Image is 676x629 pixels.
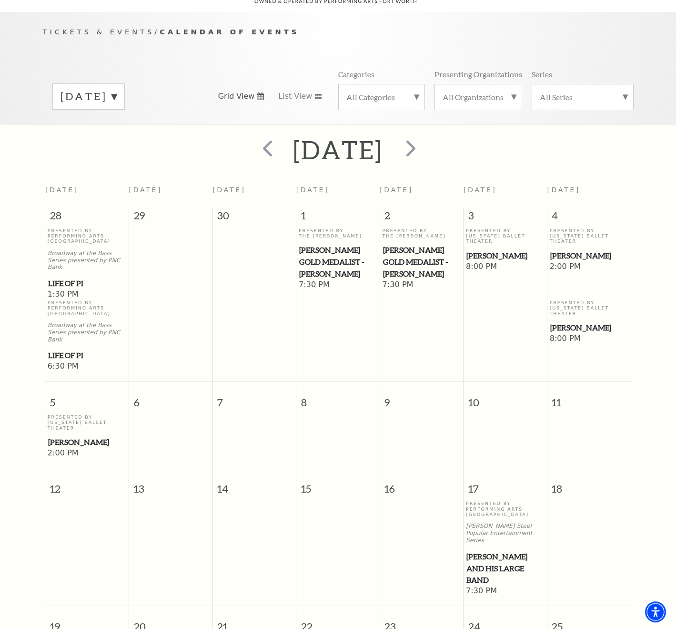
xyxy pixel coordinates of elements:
p: Presented By [US_STATE] Ballet Theater [466,228,545,245]
span: [DATE] [296,186,330,194]
span: 1:30 PM [48,290,127,300]
label: [DATE] [61,90,117,104]
a: Lyle Lovett and his Large Band [466,551,545,587]
span: 14 [213,469,296,502]
span: 2:00 PM [550,262,629,273]
span: [DATE] [547,186,580,194]
span: 6 [129,382,212,415]
a: Cliburn Gold Medalist - Aristo Sham [383,245,461,280]
p: Presented By [US_STATE] Ballet Theater [550,300,629,317]
span: List View [278,92,312,102]
span: 7 [213,382,296,415]
a: Peter Pan [466,250,545,262]
span: [DATE] [380,186,413,194]
span: 6:30 PM [48,362,127,372]
span: 2 [380,209,464,228]
span: 10 [464,382,547,415]
span: Life of Pi [48,278,126,290]
span: 7:30 PM [383,280,461,291]
span: [DATE] [464,186,497,194]
span: 8:00 PM [550,334,629,345]
span: [PERSON_NAME] [550,322,628,334]
a: Cliburn Gold Medalist - Aristo Sham [299,245,377,280]
p: Categories [338,70,374,80]
p: Presented By Performing Arts [GEOGRAPHIC_DATA] [48,228,127,245]
span: [PERSON_NAME] Gold Medalist - [PERSON_NAME] [299,245,377,280]
span: [DATE] [212,186,246,194]
p: Presented By The [PERSON_NAME] [383,228,461,239]
span: 7:30 PM [299,280,377,291]
p: [PERSON_NAME] Steel Popular Entertainment Series [466,523,545,544]
p: Presenting Organizations [434,70,522,80]
span: 9 [380,382,464,415]
p: Broadway at the Bass Series presented by PNC Bank [48,322,127,343]
span: 5 [45,382,129,415]
span: 13 [129,469,212,502]
span: [PERSON_NAME] [550,250,628,262]
p: Presented By The [PERSON_NAME] [299,228,377,239]
span: 1 [296,209,380,228]
button: prev [249,134,284,167]
label: All Organizations [443,93,514,103]
a: Peter Pan [48,437,127,449]
span: Life of Pi [48,350,126,362]
p: Presented By [US_STATE] Ballet Theater [550,228,629,245]
span: 29 [129,209,212,228]
span: [DATE] [129,186,162,194]
span: Tickets & Events [43,28,155,36]
h2: [DATE] [293,135,383,165]
p: Broadway at the Bass Series presented by PNC Bank [48,250,127,271]
span: Grid View [218,92,255,102]
p: Presented By Performing Arts [GEOGRAPHIC_DATA] [48,300,127,317]
span: [DATE] [45,186,79,194]
span: 8 [296,382,380,415]
span: [PERSON_NAME] Gold Medalist - [PERSON_NAME] [383,245,461,280]
span: 28 [45,209,129,228]
a: Peter Pan [550,250,629,262]
span: 3 [464,209,547,228]
span: 16 [380,469,464,502]
span: 11 [547,382,631,415]
span: 18 [547,469,631,502]
p: Presented By Performing Arts [GEOGRAPHIC_DATA] [466,501,545,517]
span: 2:00 PM [48,449,127,459]
span: Calendar of Events [160,28,299,36]
span: 15 [296,469,380,502]
span: 8:00 PM [466,262,545,273]
span: [PERSON_NAME] [48,437,126,449]
span: [PERSON_NAME] [466,250,544,262]
span: 12 [45,469,129,502]
span: 30 [213,209,296,228]
div: Accessibility Menu [645,602,666,623]
span: 4 [547,209,631,228]
p: / [43,27,634,39]
label: All Categories [346,93,417,103]
a: Peter Pan [550,322,629,334]
p: Series [532,70,552,80]
span: 7:30 PM [466,587,545,597]
span: 17 [464,469,547,502]
button: next [392,134,427,167]
a: Life of Pi [48,350,127,362]
a: Life of Pi [48,278,127,290]
p: Presented By [US_STATE] Ballet Theater [48,415,127,431]
label: All Series [540,93,626,103]
span: [PERSON_NAME] and his Large Band [466,551,544,587]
